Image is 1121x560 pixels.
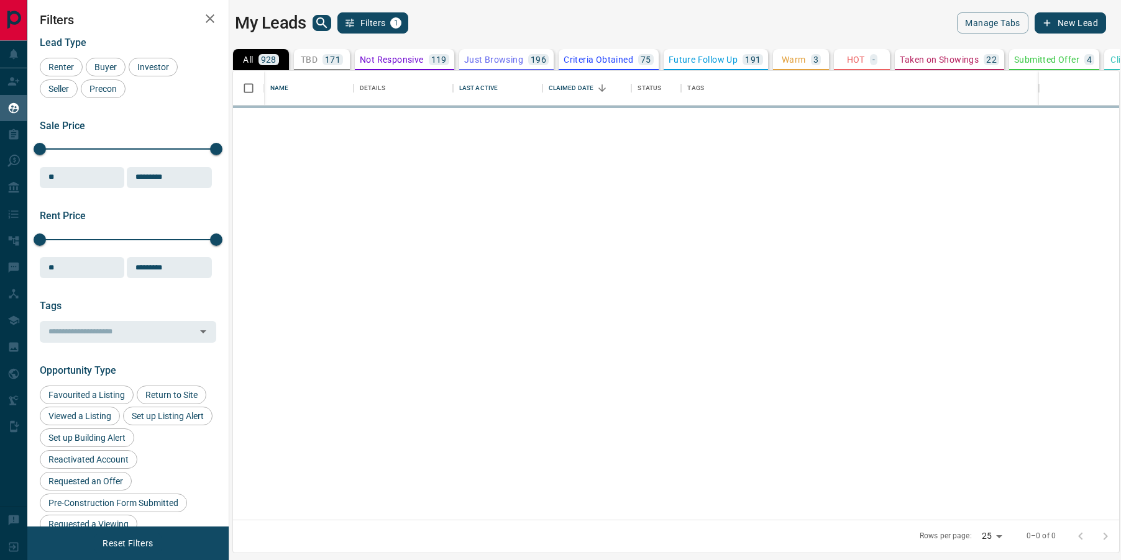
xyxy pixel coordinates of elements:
[40,79,78,98] div: Seller
[391,19,400,27] span: 1
[243,55,253,64] p: All
[40,494,187,512] div: Pre-Construction Form Submitted
[40,386,134,404] div: Favourited a Listing
[40,472,132,490] div: Requested an Offer
[86,58,126,76] div: Buyer
[40,210,86,222] span: Rent Price
[354,71,453,106] div: Details
[127,411,208,421] span: Set up Listing Alert
[261,55,277,64] p: 928
[137,386,206,404] div: Return to Site
[40,407,120,425] div: Viewed a Listing
[90,62,121,72] span: Buyer
[360,71,385,106] div: Details
[986,55,997,64] p: 22
[542,71,632,106] div: Claimed Date
[44,476,127,486] span: Requested an Offer
[40,12,216,27] h2: Filters
[593,79,611,97] button: Sort
[129,58,178,76] div: Investor
[235,13,306,33] h1: My Leads
[745,55,761,64] p: 191
[44,411,116,421] span: Viewed a Listing
[360,55,424,64] p: Not Responsive
[564,55,633,64] p: Criteria Obtained
[549,71,594,106] div: Claimed Date
[431,55,447,64] p: 119
[44,390,129,400] span: Favourited a Listing
[85,84,121,94] span: Precon
[40,515,137,533] div: Requested a Viewing
[40,364,116,376] span: Opportunity Type
[44,498,183,508] span: Pre-Construction Form Submitted
[40,120,85,132] span: Sale Price
[141,390,202,400] span: Return to Site
[94,533,161,554] button: Reset Filters
[464,55,523,64] p: Just Browsing
[40,37,86,48] span: Lead Type
[531,55,546,64] p: 196
[133,62,173,72] span: Investor
[631,71,681,106] div: Status
[44,62,78,72] span: Renter
[325,55,341,64] p: 171
[40,58,83,76] div: Renter
[459,71,498,106] div: Last Active
[301,55,318,64] p: TBD
[847,55,865,64] p: HOT
[1087,55,1092,64] p: 4
[40,428,134,447] div: Set up Building Alert
[453,71,542,106] div: Last Active
[44,433,130,443] span: Set up Building Alert
[687,71,704,106] div: Tags
[40,450,137,469] div: Reactivated Account
[1035,12,1106,34] button: New Lead
[1014,55,1079,64] p: Submitted Offer
[81,79,126,98] div: Precon
[782,55,806,64] p: Warm
[957,12,1028,34] button: Manage Tabs
[977,527,1007,545] div: 25
[270,71,289,106] div: Name
[641,55,651,64] p: 75
[900,55,979,64] p: Taken on Showings
[44,84,73,94] span: Seller
[337,12,409,34] button: Filters1
[681,71,1038,106] div: Tags
[313,15,331,31] button: search button
[40,300,62,312] span: Tags
[123,407,213,425] div: Set up Listing Alert
[1027,531,1056,541] p: 0–0 of 0
[44,519,133,529] span: Requested a Viewing
[920,531,972,541] p: Rows per page:
[813,55,818,64] p: 3
[194,323,212,340] button: Open
[264,71,354,106] div: Name
[872,55,875,64] p: -
[44,454,133,464] span: Reactivated Account
[669,55,738,64] p: Future Follow Up
[638,71,661,106] div: Status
